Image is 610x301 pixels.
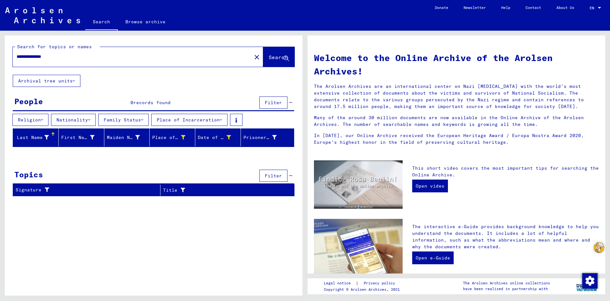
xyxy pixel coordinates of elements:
button: Filter [259,170,287,182]
mat-icon: close [253,53,261,61]
a: Privacy policy [359,280,403,287]
button: Search [263,47,294,67]
mat-header-cell: Place of Birth [150,128,195,146]
span: records found [133,100,171,105]
mat-header-cell: Prisoner # [241,128,294,146]
div: Maiden Name [107,134,140,141]
p: Copyright © Arolsen Archives, 2021 [324,287,403,292]
img: Arolsen_neg.svg [5,7,80,23]
button: Archival tree units [13,75,80,87]
p: Many of the around 30 million documents are now available in the Online Archive of the Arolsen Ar... [314,114,599,128]
div: Signature [16,187,152,193]
div: Prisoner # [243,134,277,141]
mat-header-cell: First Name [59,128,104,146]
span: EN [590,6,597,10]
p: In [DATE], our Online Archive received the European Heritage Award / Europa Nostra Award 2020, Eu... [314,132,599,146]
span: Filter [265,100,282,105]
div: Title [163,187,279,194]
p: have been realized in partnership with [463,286,550,292]
div: Topics [14,169,43,180]
h1: Welcome to the Online Archive of the Arolsen Archives! [314,51,599,78]
div: Date of Birth [198,132,241,143]
a: Open e-Guide [412,251,454,264]
button: Family Status [98,114,149,126]
a: Search [85,14,118,31]
mat-label: Search for topics or names [17,44,92,50]
div: People [14,96,43,107]
a: Open video [412,180,448,192]
mat-header-cell: Maiden Name [104,128,150,146]
div: Signature [16,185,160,195]
div: Last Name [16,132,58,143]
p: The Arolsen Archives are an international center on Nazi [MEDICAL_DATA] with the world’s most ext... [314,83,599,110]
div: Date of Birth [198,134,231,141]
div: Last Name [16,134,49,141]
button: Religion [12,114,48,126]
button: Place of Incarceration [151,114,227,126]
img: Change consent [582,273,598,289]
span: Filter [265,173,282,179]
div: Prisoner # [243,132,286,143]
p: The interactive e-Guide provides background knowledge to help you understand the documents. It in... [412,223,599,250]
mat-header-cell: Date of Birth [195,128,241,146]
span: Search [269,54,288,60]
button: Clear [250,50,263,63]
span: 0 [130,100,133,105]
img: video.jpg [314,160,403,209]
div: First Name [61,134,94,141]
div: Maiden Name [107,132,150,143]
p: The Arolsen Archives online collections [463,280,550,286]
p: This short video covers the most important tips for searching the Online Archive. [412,165,599,178]
a: Legal notice [324,280,356,287]
img: yv_logo.png [575,278,599,294]
div: Place of Birth [152,134,185,141]
div: Title [163,185,286,195]
div: | [324,280,403,287]
div: First Name [61,132,104,143]
a: Browse archive [118,14,173,29]
button: Nationality [51,114,96,126]
button: Filter [259,96,287,109]
img: eguide.jpg [314,219,403,278]
div: Place of Birth [152,132,195,143]
mat-header-cell: Last Name [13,128,59,146]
